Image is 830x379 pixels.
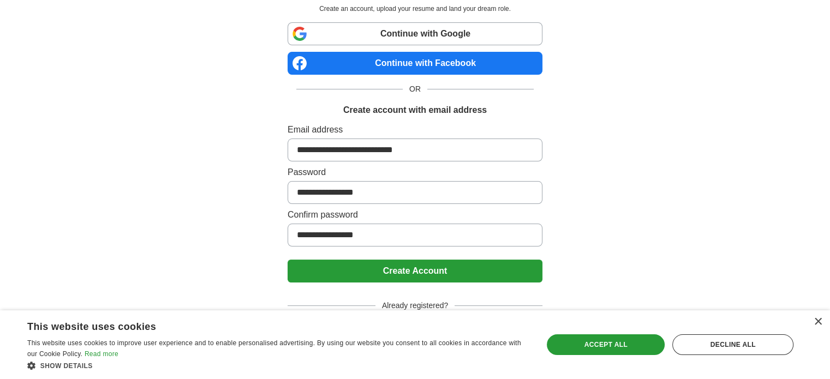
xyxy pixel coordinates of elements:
[343,104,487,117] h1: Create account with email address
[40,362,93,370] span: Show details
[288,166,542,179] label: Password
[403,83,427,95] span: OR
[288,22,542,45] a: Continue with Google
[27,317,500,333] div: This website uses cookies
[672,334,793,355] div: Decline all
[288,208,542,221] label: Confirm password
[27,360,528,371] div: Show details
[290,4,540,14] p: Create an account, upload your resume and land your dream role.
[375,300,455,311] span: Already registered?
[85,350,118,358] a: Read more, opens a new window
[288,260,542,282] button: Create Account
[814,318,822,326] div: Close
[547,334,665,355] div: Accept all
[288,123,542,136] label: Email address
[27,339,521,358] span: This website uses cookies to improve user experience and to enable personalised advertising. By u...
[288,52,542,75] a: Continue with Facebook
